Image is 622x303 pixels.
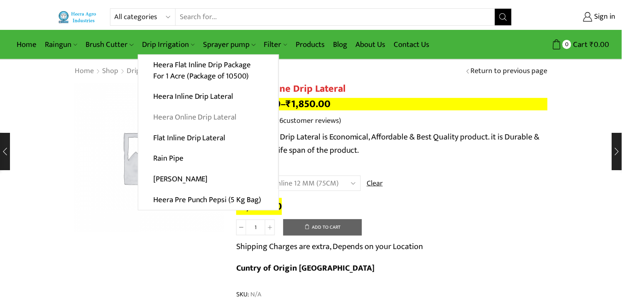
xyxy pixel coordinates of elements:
[126,66,173,77] a: Drip Irrigation
[495,9,512,25] button: Search button
[236,261,375,275] b: Cuntry of Origin [GEOGRAPHIC_DATA]
[74,66,173,77] nav: Breadcrumb
[260,35,291,54] a: Filter
[590,38,610,51] bdi: 0.00
[249,290,261,299] span: N/A
[236,240,424,253] p: Shipping Charges are extra, Depends on your Location
[246,220,265,235] input: Product quantity
[138,35,199,54] a: Drip Irrigation
[593,12,616,22] span: Sign in
[351,35,389,54] a: About Us
[291,35,329,54] a: Products
[176,9,495,25] input: Search for...
[524,10,616,24] a: Sign in
[138,107,278,128] a: Heera Online Drip Lateral
[563,40,571,49] span: 0
[236,98,548,110] p: –
[571,39,588,50] span: Cart
[138,127,278,148] a: Flat Inline Drip Lateral
[590,38,594,51] span: ₹
[236,83,548,95] h1: Heera Inline Drip Lateral
[41,35,81,54] a: Raingun
[138,55,278,87] a: Heera Flat Inline Drip Package For 1 Acre (Package of 10500)
[236,290,548,299] span: SKU:
[199,35,260,54] a: Sprayer pump
[74,66,94,77] a: Home
[138,169,278,190] a: [PERSON_NAME]
[329,35,351,54] a: Blog
[102,66,119,77] a: Shop
[138,86,278,107] a: Heera Inline Drip Lateral
[286,95,331,112] bdi: 1,850.00
[274,116,341,127] a: (26customer reviews)
[283,219,362,236] button: Add to cart
[74,83,224,232] img: Placeholder
[286,95,291,112] span: ₹
[12,35,41,54] a: Home
[520,37,610,52] a: 0 Cart ₹0.00
[367,178,383,189] a: Clear options
[138,189,279,210] a: Heera Pre Punch Pepsi (5 Kg Bag)
[276,115,283,127] span: 26
[81,35,137,54] a: Brush Cutter
[236,130,548,157] p: Heera Inline Drip Lateral is Economical, Affordable & Best Quality product. it is Durable & has a...
[389,35,433,54] a: Contact Us
[138,148,278,169] a: Rain Pipe
[471,66,548,77] a: Return to previous page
